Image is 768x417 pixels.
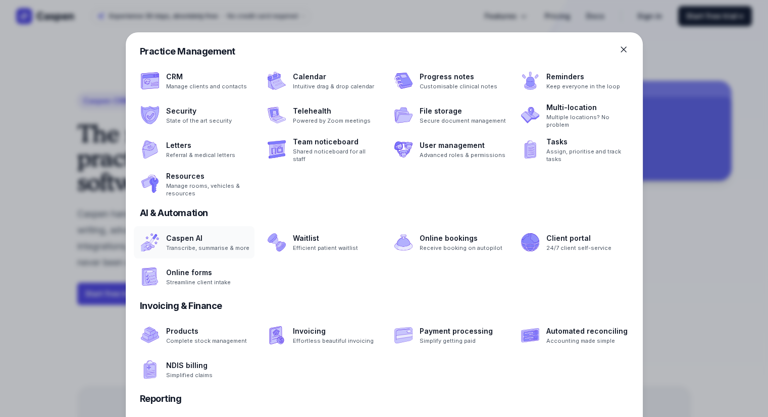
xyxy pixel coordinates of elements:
[166,139,235,151] a: Letters
[166,267,231,279] a: Online forms
[140,392,629,406] div: Reporting
[140,299,629,313] div: Invoicing & Finance
[293,136,379,148] a: Team noticeboard
[166,105,232,117] a: Security
[420,325,493,337] a: Payment processing
[546,232,611,244] a: Client portal
[293,232,358,244] a: Waitlist
[166,71,247,83] a: CRM
[166,359,213,372] a: NDIS billing
[420,71,497,83] a: Progress notes
[166,232,249,244] a: Caspen AI
[140,206,629,220] div: AI & Automation
[293,105,371,117] a: Telehealth
[546,101,633,114] a: Multi-location
[546,71,620,83] a: Reminders
[420,105,506,117] a: File storage
[166,170,252,182] a: Resources
[293,325,374,337] a: Invoicing
[546,136,633,148] a: Tasks
[293,71,374,83] a: Calendar
[140,44,629,59] div: Practice Management
[546,325,628,337] a: Automated reconciling
[420,232,502,244] a: Online bookings
[166,325,247,337] a: Products
[420,139,505,151] a: User management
